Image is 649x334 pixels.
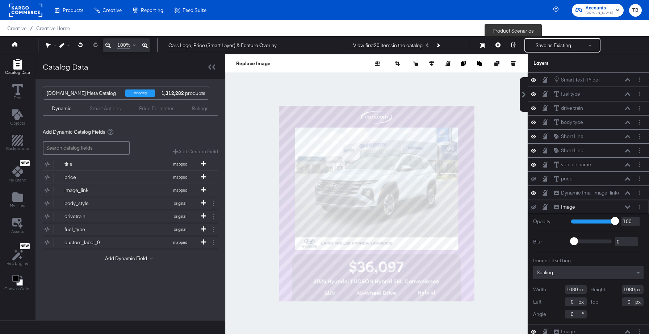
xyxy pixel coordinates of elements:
[7,25,26,31] span: Creative
[554,203,575,211] button: Image
[64,239,117,246] div: custom_label_0
[90,105,121,112] div: Smart Actions
[160,214,200,219] span: original
[160,162,200,167] span: mapped
[10,120,25,126] span: Objects
[533,257,644,264] div: Image fill setting
[636,189,644,197] button: Layer Options
[14,95,22,101] span: Text
[533,311,546,318] label: Angle
[461,60,468,67] button: Copy image
[636,147,644,154] button: Layer Options
[477,61,482,66] svg: Paste image
[554,147,584,154] button: Short Line
[160,175,200,180] span: mapped
[7,216,29,237] button: Assets
[43,223,218,236] div: fuel_typeoriginal
[554,90,581,98] button: fuel type
[125,89,155,97] div: shopping
[636,76,644,84] button: Layer Options
[43,141,130,155] input: Search catalog fields
[5,70,30,75] span: Catalog Data
[192,105,209,112] div: Ratings
[375,61,380,66] svg: Remove background
[43,171,218,184] div: pricemapped
[43,129,105,135] span: Add Dynamic Catalog Fields
[10,203,25,208] span: My Files
[43,197,209,210] button: body_styleoriginal
[160,188,200,193] span: mapped
[20,161,30,166] span: New
[537,269,553,276] span: Scaling
[117,42,130,49] span: 100%
[554,175,573,183] button: price
[43,223,209,236] button: fuel_typeoriginal
[43,236,218,249] div: custom_label_0mapped
[561,76,600,83] div: Smart Text (Price)
[2,241,33,268] button: NewRec Engine
[433,39,443,52] button: Next Product
[43,158,218,171] div: titlemapped
[561,105,583,112] div: drive train
[160,201,200,206] span: original
[20,244,30,249] span: New
[4,159,31,185] button: NewMy Brand
[141,7,163,13] span: Reporting
[52,105,72,112] div: Dynamic
[636,133,644,140] button: Layer Options
[173,148,218,155] button: Add Custom Field
[6,146,29,151] span: Background
[5,190,30,211] button: Add Files
[160,87,182,99] div: products
[160,240,200,245] span: mapped
[64,187,117,194] div: image_link
[63,7,83,13] span: Products
[572,4,624,17] button: Accounts[DOMAIN_NAME]
[533,218,566,225] label: Opacity
[105,255,156,262] button: Add Dynamic Field
[26,25,36,31] span: /
[554,76,600,84] button: Smart Text (Price)
[629,4,642,17] button: TB
[43,236,209,249] button: custom_label_0mapped
[43,210,209,223] button: drivetrainoriginal
[561,147,583,154] div: Short Line
[554,189,619,197] button: Dynamic Ima...image_link)
[561,189,619,196] div: Dynamic Ima...image_link)
[4,286,31,292] span: Canvas Color
[64,174,117,181] div: price
[561,91,580,97] div: fuel type
[64,161,117,168] div: title
[561,133,583,140] div: Short Line
[43,62,88,72] div: Catalog Data
[11,229,24,234] span: Assets
[636,175,644,183] button: Layer Options
[554,133,584,140] button: Short Line
[636,90,644,98] button: Layer Options
[1,57,34,78] button: Add Rectangle
[561,175,573,182] div: price
[636,118,644,126] button: Layer Options
[64,226,117,233] div: fuel_type
[160,87,185,99] strong: 1,312,282
[6,108,30,128] button: Add Text
[64,200,117,207] div: body_style
[43,158,209,171] button: titlemapped
[36,25,70,31] a: Creative Home
[102,7,122,13] span: Creative
[2,133,34,154] button: Add Rectangle
[554,161,591,168] button: vehicle name
[590,298,598,305] label: Top
[47,87,120,99] div: [DOMAIN_NAME] Meta Catalog
[561,119,583,126] div: body type
[533,286,546,293] label: Width
[554,104,583,112] button: drive train
[64,213,117,220] div: drivetrain
[632,6,639,14] span: TB
[139,105,174,112] div: Price Formatter
[477,60,484,67] button: Paste image
[183,7,206,13] span: Feed Suite
[43,197,218,210] div: body_styleoriginal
